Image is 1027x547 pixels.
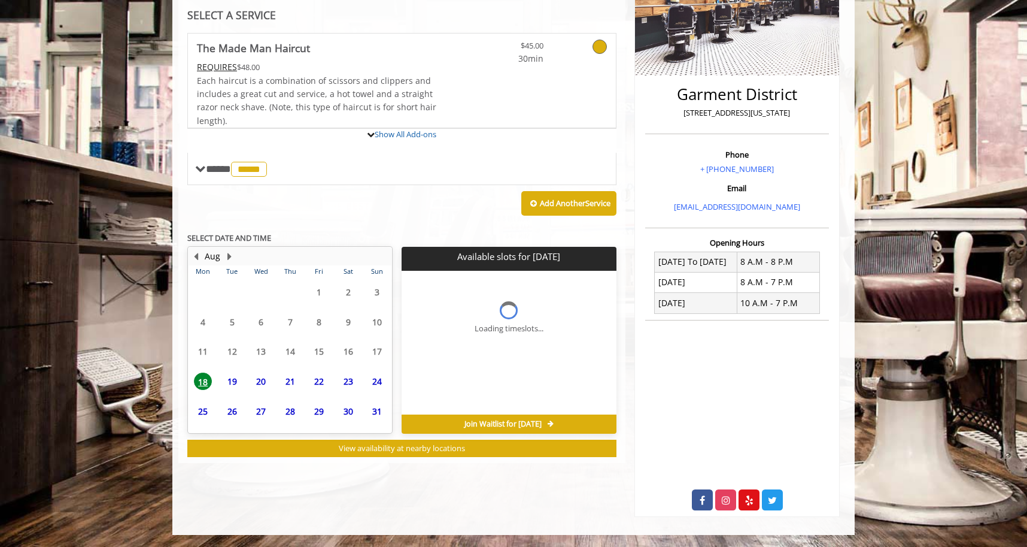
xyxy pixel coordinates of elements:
[281,403,299,420] span: 28
[648,86,826,103] h2: Garment District
[375,129,436,140] a: Show All Add-ons
[540,198,610,208] b: Add Another Service
[247,396,275,426] td: Select day27
[187,440,616,457] button: View availability at nearby locations
[473,52,543,65] span: 30min
[648,184,826,192] h3: Email
[464,419,542,429] span: Join Waitlist for [DATE]
[197,40,310,56] b: The Made Man Haircut
[363,367,392,397] td: Select day24
[223,403,241,420] span: 26
[737,272,819,292] td: 8 A.M - 7 P.M
[197,61,237,72] span: This service needs some Advance to be paid before we block your appointment
[194,403,212,420] span: 25
[217,396,246,426] td: Select day26
[217,367,246,397] td: Select day19
[521,191,616,216] button: Add AnotherService
[333,396,362,426] td: Select day30
[252,403,270,420] span: 27
[655,272,737,292] td: [DATE]
[194,373,212,390] span: 18
[655,293,737,313] td: [DATE]
[645,238,829,247] h3: Opening Hours
[305,265,333,277] th: Fri
[275,265,304,277] th: Thu
[648,107,826,119] p: [STREET_ADDRESS][US_STATE]
[187,128,616,129] div: The Made Man Haircut Add-onS
[189,367,217,397] td: Select day18
[737,252,819,272] td: 8 A.M - 8 P.M
[333,367,362,397] td: Select day23
[197,61,437,74] div: $48.00
[339,373,357,390] span: 23
[189,396,217,426] td: Select day25
[187,232,271,243] b: SELECT DATE AND TIME
[406,252,611,262] p: Available slots for [DATE]
[197,75,436,126] span: Each haircut is a combination of scissors and clippers and includes a great cut and service, a ho...
[339,443,465,454] span: View availability at nearby locations
[275,367,304,397] td: Select day21
[310,373,328,390] span: 22
[648,150,826,159] h3: Phone
[310,403,328,420] span: 29
[305,396,333,426] td: Select day29
[252,373,270,390] span: 20
[368,403,386,420] span: 31
[187,10,616,21] div: SELECT A SERVICE
[224,250,234,263] button: Next Month
[473,34,543,65] a: $45.00
[339,403,357,420] span: 30
[475,322,543,335] div: Loading timeslots...
[281,373,299,390] span: 21
[363,265,392,277] th: Sun
[223,373,241,390] span: 19
[217,265,246,277] th: Tue
[247,367,275,397] td: Select day20
[674,201,800,212] a: [EMAIL_ADDRESS][DOMAIN_NAME]
[275,396,304,426] td: Select day28
[305,367,333,397] td: Select day22
[189,265,217,277] th: Mon
[655,252,737,272] td: [DATE] To [DATE]
[333,265,362,277] th: Sat
[205,250,220,263] button: Aug
[700,164,774,174] a: + [PHONE_NUMBER]
[363,396,392,426] td: Select day31
[368,373,386,390] span: 24
[191,250,200,263] button: Previous Month
[737,293,819,313] td: 10 A.M - 7 P.M
[247,265,275,277] th: Wed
